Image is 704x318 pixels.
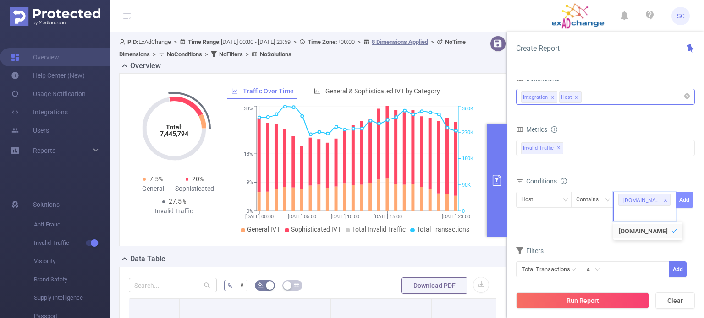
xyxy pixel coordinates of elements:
[240,282,244,289] span: #
[291,38,299,45] span: >
[33,195,60,214] span: Solutions
[618,194,670,206] li: BUSINESSONLINE.IT
[516,75,559,82] span: Dimensions
[373,214,401,220] tspan: [DATE] 15:00
[245,214,274,220] tspan: [DATE] 00:00
[202,51,211,58] span: >
[153,206,195,216] div: Invalid Traffic
[314,88,320,94] i: icon: bar-chart
[243,51,252,58] span: >
[521,91,557,103] li: Integration
[330,214,359,220] tspan: [DATE] 10:00
[523,92,548,103] div: Integration
[244,151,253,157] tspan: 18%
[149,175,163,183] span: 7.5%
[129,278,217,292] input: Search...
[243,87,294,95] span: Traffic Over Time
[130,60,161,71] h2: Overview
[119,38,466,58] span: ExAdChange [DATE] 00:00 - [DATE] 23:59 +00:00
[551,126,557,133] i: icon: info-circle
[576,192,605,207] div: Contains
[623,194,660,206] div: [DOMAIN_NAME]
[462,208,465,214] tspan: 0
[174,184,216,194] div: Sophisticated
[671,228,677,234] i: icon: check
[34,289,110,307] span: Supply Intelligence
[516,247,544,254] span: Filters
[291,226,341,233] span: Sophisticated IVT
[192,175,204,183] span: 20%
[355,38,363,45] span: >
[613,224,682,238] li: [DOMAIN_NAME]
[188,38,221,45] b: Time Range:
[442,214,470,220] tspan: [DATE] 23:00
[372,38,428,45] u: 8 Dimensions Applied
[516,126,547,133] span: Metrics
[34,234,110,252] span: Invalid Traffic
[33,141,55,160] a: Reports
[684,93,690,99] i: icon: close-circle
[34,252,110,270] span: Visibility
[247,226,280,233] span: General IVT
[169,198,186,205] span: 27.5%
[260,51,291,58] b: No Solutions
[325,87,440,95] span: General & Sophisticated IVT by Category
[165,124,182,131] tspan: Total:
[516,292,649,309] button: Run Report
[550,95,555,101] i: icon: close
[516,44,560,53] span: Create Report
[219,51,243,58] b: No Filters
[34,270,110,289] span: Brand Safety
[11,48,59,66] a: Overview
[11,85,86,103] a: Usage Notification
[462,129,473,135] tspan: 270K
[247,208,253,214] tspan: 0%
[34,216,110,234] span: Anti-Fraud
[171,38,180,45] span: >
[561,178,567,184] i: icon: info-circle
[462,106,473,112] tspan: 360K
[288,214,316,220] tspan: [DATE] 05:00
[561,92,572,103] div: Host
[462,156,473,162] tspan: 180K
[557,143,561,154] span: ✕
[119,39,127,45] i: icon: user
[605,197,610,204] i: icon: down
[11,103,68,121] a: Integrations
[594,267,600,273] i: icon: down
[130,253,165,264] h2: Data Table
[127,38,138,45] b: PID:
[231,88,238,94] i: icon: line-chart
[308,38,337,45] b: Time Zone:
[655,292,695,309] button: Clear
[417,226,469,233] span: Total Transactions
[258,282,264,288] i: icon: bg-colors
[574,95,579,101] i: icon: close
[526,178,567,185] span: Conditions
[663,198,668,204] i: icon: close
[228,282,232,289] span: %
[521,142,563,154] span: Invalid Traffic
[352,226,406,233] span: Total Invalid Traffic
[563,197,568,204] i: icon: down
[294,282,299,288] i: icon: table
[676,192,693,208] button: Add
[559,91,582,103] li: Host
[587,262,596,277] div: ≥
[11,66,85,85] a: Help Center (New)
[167,51,202,58] b: No Conditions
[150,51,159,58] span: >
[247,180,253,186] tspan: 9%
[10,7,100,26] img: Protected Media
[521,192,539,207] div: Host
[669,261,687,277] button: Add
[132,184,174,194] div: General
[462,182,471,188] tspan: 90K
[160,130,188,137] tspan: 7,445,794
[401,277,467,294] button: Download PDF
[677,7,685,25] span: SC
[11,121,49,140] a: Users
[244,106,253,112] tspan: 33%
[428,38,437,45] span: >
[33,147,55,154] span: Reports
